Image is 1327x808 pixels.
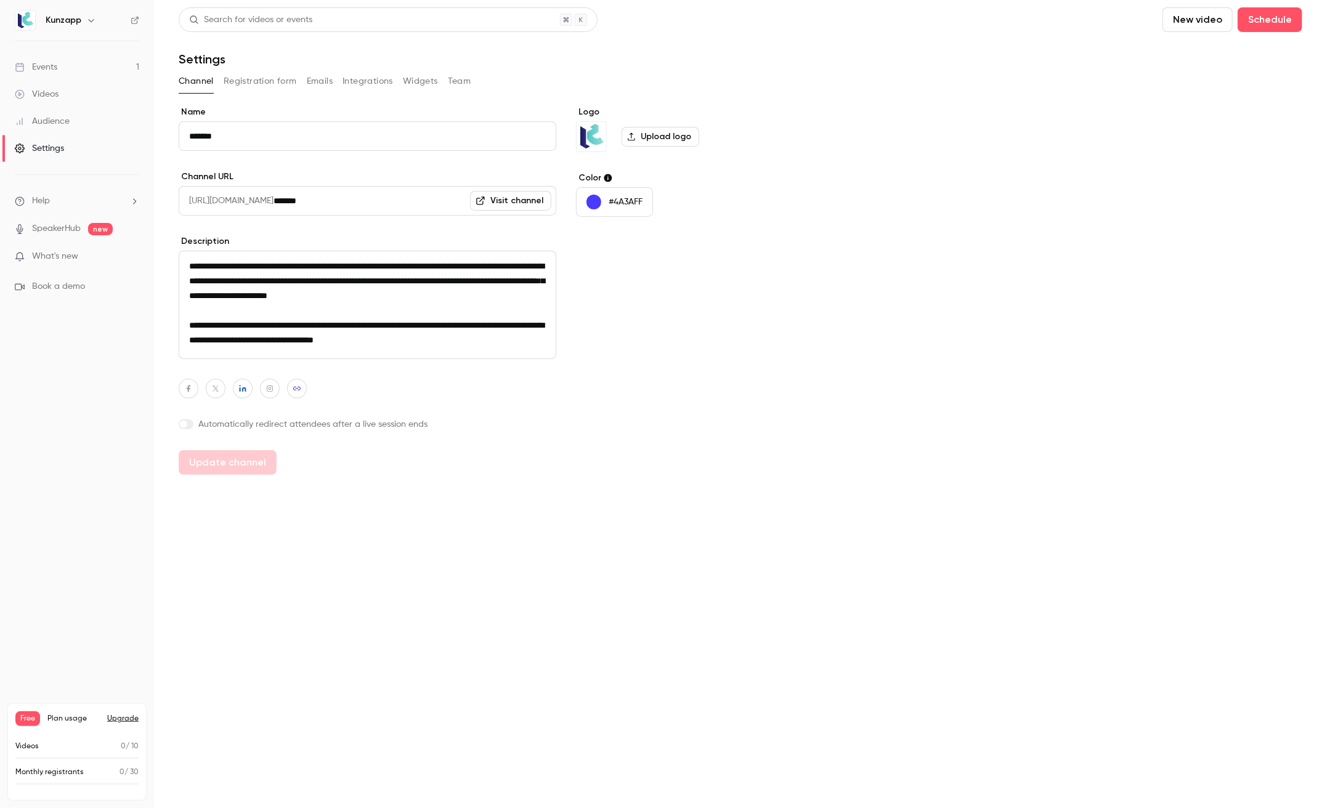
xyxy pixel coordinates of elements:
span: new [88,223,113,235]
p: / 30 [120,767,139,778]
span: 0 [121,743,126,750]
label: Upload logo [622,127,699,147]
span: Help [32,195,50,208]
p: Videos [15,741,39,752]
button: Team [448,71,471,91]
p: / 10 [121,741,139,752]
span: What's new [32,250,78,263]
h1: Settings [179,52,225,67]
button: New video [1163,7,1233,32]
label: Channel URL [179,171,556,183]
div: Audience [15,115,70,127]
p: #4A3AFF [609,196,643,208]
section: Logo [576,106,765,152]
div: Videos [15,88,59,100]
div: Events [15,61,57,73]
button: Schedule [1238,7,1302,32]
iframe: Noticeable Trigger [124,251,139,262]
span: [URL][DOMAIN_NAME] [179,186,274,216]
span: Plan usage [47,714,100,724]
div: Search for videos or events [189,14,312,26]
label: Automatically redirect attendees after a live session ends [179,418,556,430]
a: Visit channel [470,191,551,211]
label: Description [179,235,556,248]
img: Kunzapp [577,122,606,151]
div: Settings [15,142,64,155]
button: Channel [179,71,214,91]
button: #4A3AFF [576,187,653,217]
p: Monthly registrants [15,767,84,778]
button: Integrations [343,71,393,91]
label: Logo [576,106,765,118]
label: Color [576,172,765,184]
button: Registration form [224,71,297,91]
a: SpeakerHub [32,222,81,235]
img: Kunzapp [15,10,35,30]
li: help-dropdown-opener [15,195,139,208]
span: Free [15,711,40,726]
span: 0 [120,769,124,776]
span: Book a demo [32,280,85,293]
h6: Kunzapp [46,14,81,26]
button: Emails [307,71,333,91]
button: Upgrade [107,714,139,724]
button: Widgets [403,71,438,91]
label: Name [179,106,556,118]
